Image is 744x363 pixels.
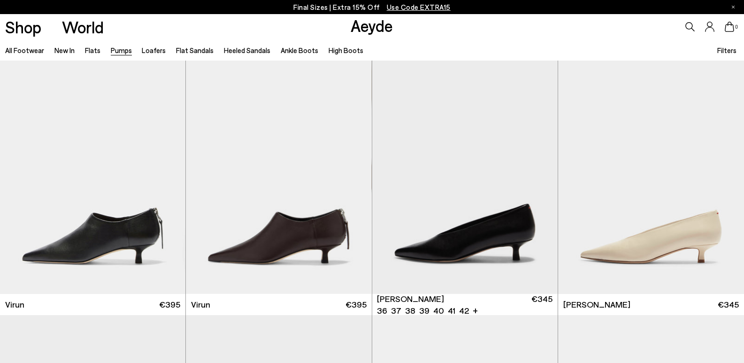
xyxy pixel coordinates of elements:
div: 1 / 6 [372,61,558,294]
span: €395 [345,299,367,310]
span: Filters [717,46,736,54]
li: 38 [405,305,415,317]
p: Final Sizes | Extra 15% Off [293,1,451,13]
a: 6 / 6 1 / 6 2 / 6 3 / 6 4 / 6 5 / 6 6 / 6 1 / 6 Next slide Previous slide [372,61,558,294]
li: 39 [419,305,430,317]
div: 1 / 6 [186,61,371,294]
span: €395 [159,299,180,310]
li: 40 [433,305,444,317]
span: €345 [531,293,552,317]
span: Virun [5,299,24,310]
a: Ankle Boots [281,46,318,54]
a: [PERSON_NAME] €345 [558,294,744,315]
a: Heeled Sandals [224,46,270,54]
ul: variant [377,305,466,317]
a: World [62,19,104,35]
span: €345 [718,299,739,310]
img: Clara Pointed-Toe Pumps [558,61,744,294]
span: [PERSON_NAME] [377,293,444,305]
span: 0 [734,24,739,30]
span: Navigate to /collections/ss25-final-sizes [387,3,451,11]
div: 2 / 6 [371,61,557,294]
a: 0 [725,22,734,32]
li: 41 [448,305,455,317]
img: Clara Pointed-Toe Pumps [372,61,558,294]
a: All Footwear [5,46,44,54]
a: 6 / 6 1 / 6 2 / 6 3 / 6 4 / 6 5 / 6 6 / 6 1 / 6 Next slide Previous slide [186,61,371,294]
img: Clara Pointed-Toe Pumps [558,61,743,294]
span: Virun [191,299,210,310]
img: Virun Pointed Sock Boots [371,61,557,294]
a: New In [54,46,75,54]
img: Virun Pointed Sock Boots [186,61,371,294]
a: Flat Sandals [176,46,214,54]
div: 2 / 6 [558,61,743,294]
a: Loafers [142,46,166,54]
a: Shop [5,19,41,35]
span: [PERSON_NAME] [563,299,630,310]
li: + [473,304,478,317]
a: [PERSON_NAME] 36 37 38 39 40 41 42 + €345 [372,294,558,315]
li: 37 [391,305,401,317]
a: High Boots [329,46,363,54]
li: 42 [459,305,469,317]
a: Pumps [111,46,132,54]
a: Flats [85,46,100,54]
li: 36 [377,305,387,317]
a: Virun €395 [186,294,371,315]
a: Aeyde [351,15,393,35]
